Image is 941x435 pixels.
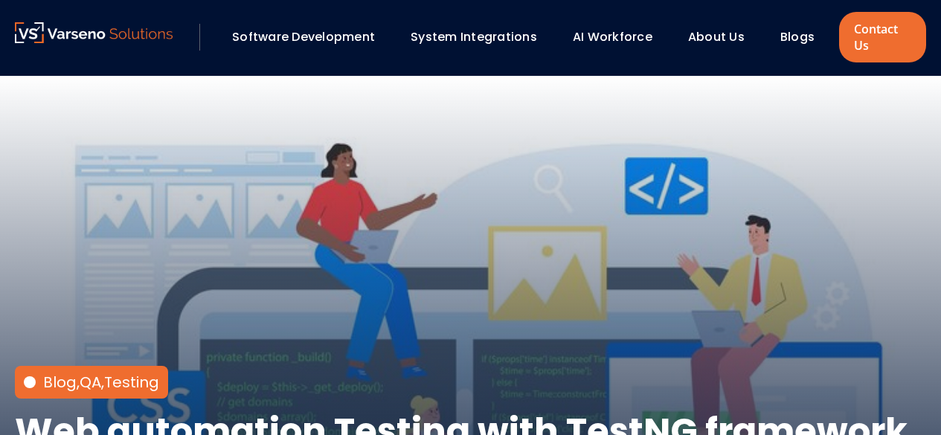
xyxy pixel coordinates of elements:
a: System Integrations [411,28,537,45]
div: Blogs [773,25,835,50]
div: AI Workforce [565,25,673,50]
div: System Integrations [403,25,558,50]
a: QA [80,372,101,393]
a: Testing [104,372,159,393]
a: About Us [688,28,745,45]
img: Varseno Solutions – Product Engineering & IT Services [15,22,173,43]
a: Varseno Solutions – Product Engineering & IT Services [15,22,173,52]
div: , , [43,372,159,393]
a: Contact Us [839,12,926,62]
a: Blogs [780,28,815,45]
a: Software Development [232,28,375,45]
div: About Us [681,25,765,50]
a: AI Workforce [573,28,652,45]
div: Software Development [225,25,396,50]
a: Blog [43,372,77,393]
